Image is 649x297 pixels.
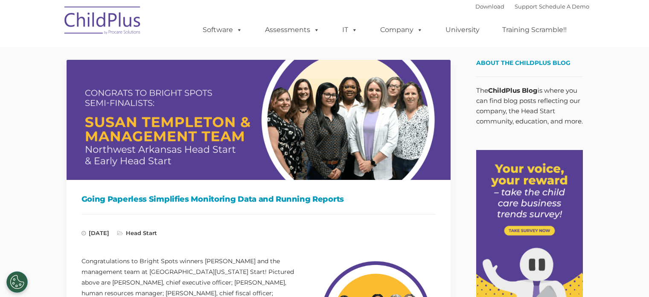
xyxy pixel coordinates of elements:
h1: Going Paperless Simplifies Monitoring Data and Running Reports [81,193,436,206]
font: | [475,3,589,10]
strong: ChildPlus Blog [488,86,538,94]
img: ChildPlus by Procare Solutions [60,0,146,43]
a: Assessments [256,21,328,38]
a: Software [194,21,251,38]
span: [DATE] [81,229,109,236]
a: Download [475,3,504,10]
a: University [437,21,488,38]
a: Support [515,3,537,10]
a: Schedule A Demo [539,3,589,10]
span: About the ChildPlus Blog [476,59,570,67]
p: The is where you can find blog posts reflecting our company, the Head Start community, education,... [476,85,583,126]
a: IT [334,21,366,38]
a: Training Scramble!! [494,21,575,38]
button: Cookies Settings [6,271,28,293]
a: Company [372,21,431,38]
a: Head Start [126,229,157,236]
